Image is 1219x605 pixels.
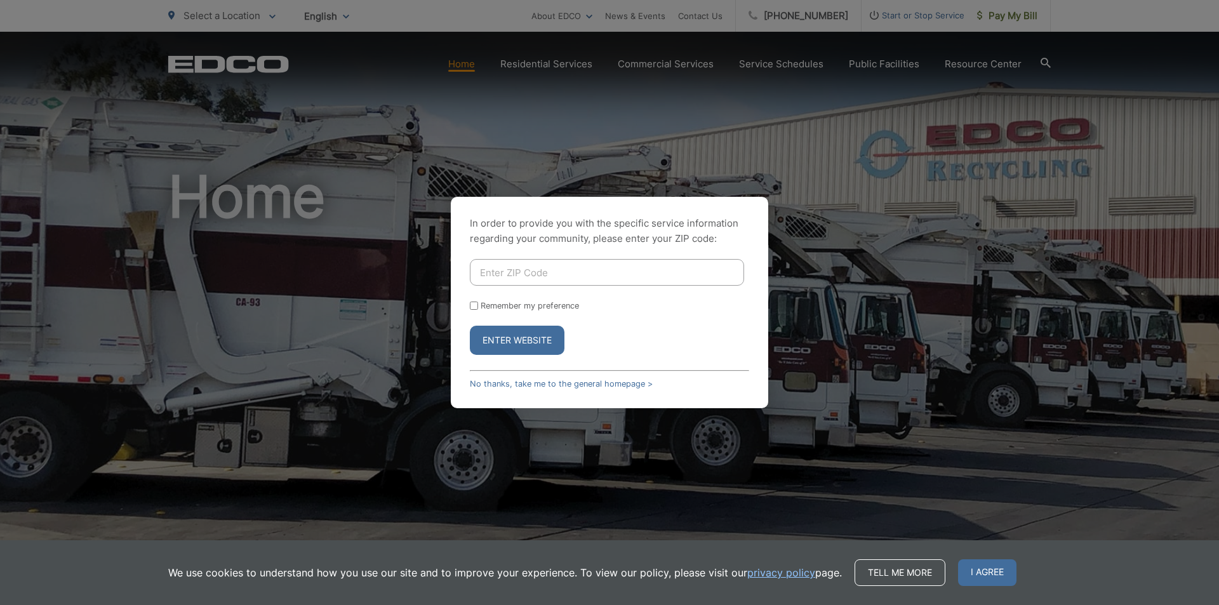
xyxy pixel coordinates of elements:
a: privacy policy [747,565,815,580]
p: In order to provide you with the specific service information regarding your community, please en... [470,216,749,246]
a: No thanks, take me to the general homepage > [470,379,653,389]
button: Enter Website [470,326,564,355]
span: I agree [958,559,1016,586]
label: Remember my preference [481,301,579,310]
a: Tell me more [855,559,945,586]
input: Enter ZIP Code [470,259,744,286]
p: We use cookies to understand how you use our site and to improve your experience. To view our pol... [168,565,842,580]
